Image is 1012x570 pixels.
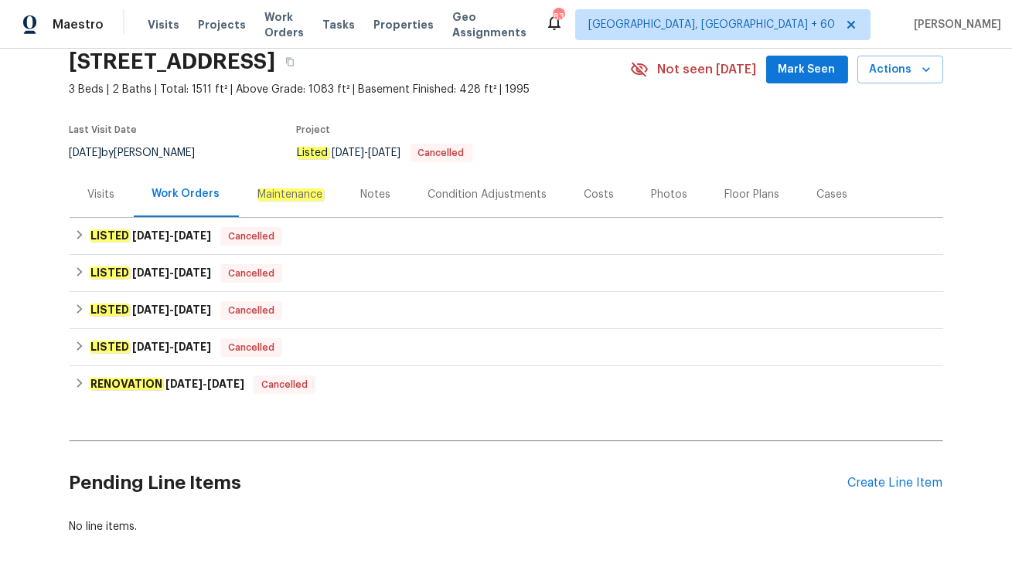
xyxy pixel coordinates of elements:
span: Work Orders [264,9,304,40]
div: LISTED [DATE]-[DATE]Cancelled [70,255,943,292]
em: LISTED [90,341,130,353]
div: Condition Adjustments [428,187,547,202]
span: Cancelled [412,148,471,158]
span: [GEOGRAPHIC_DATA], [GEOGRAPHIC_DATA] + 60 [588,17,835,32]
em: LISTED [90,304,130,316]
h2: [STREET_ADDRESS] [70,54,276,70]
span: Cancelled [222,303,281,318]
span: [DATE] [174,267,211,278]
span: Last Visit Date [70,125,138,134]
span: [DATE] [207,378,244,389]
span: [DATE] [165,378,203,389]
span: Project [297,125,331,134]
span: - [132,267,211,278]
span: - [132,304,211,315]
div: Work Orders [152,186,220,202]
button: Actions [857,56,943,84]
span: Maestro [53,17,104,32]
div: Cases [817,187,848,202]
span: Cancelled [222,266,281,281]
span: Actions [870,60,931,80]
span: [DATE] [174,304,211,315]
span: 3 Beds | 2 Baths | Total: 1511 ft² | Above Grade: 1083 ft² | Basement Finished: 428 ft² | 1995 [70,82,630,97]
span: - [132,341,211,352]
span: [DATE] [70,148,102,158]
span: [DATE] [132,267,169,278]
div: LISTED [DATE]-[DATE]Cancelled [70,329,943,366]
em: Listed [297,147,329,159]
span: [PERSON_NAME] [908,17,1001,32]
div: Floor Plans [725,187,780,202]
div: No line items. [70,519,943,534]
span: [DATE] [174,230,211,241]
span: Visits [148,17,179,32]
div: Photos [652,187,688,202]
span: - [132,230,211,241]
span: [DATE] [369,148,401,158]
div: Create Line Item [848,476,943,490]
span: Properties [373,17,434,32]
div: LISTED [DATE]-[DATE]Cancelled [70,292,943,329]
div: by [PERSON_NAME] [70,144,214,162]
span: Cancelled [222,229,281,244]
div: Notes [361,187,391,202]
div: LISTED [DATE]-[DATE]Cancelled [70,218,943,255]
span: - [332,148,401,158]
button: Mark Seen [766,56,848,84]
div: 839 [553,9,564,25]
div: Visits [88,187,115,202]
span: Projects [198,17,246,32]
em: LISTED [90,266,130,279]
span: Not seen [DATE] [658,62,757,77]
span: Geo Assignments [452,9,526,40]
span: [DATE] [132,341,169,352]
span: - [165,378,244,389]
span: Cancelled [222,340,281,355]
span: Cancelled [255,377,314,392]
span: [DATE] [132,230,169,241]
em: RENOVATION [90,378,163,390]
div: RENOVATION [DATE]-[DATE]Cancelled [70,366,943,403]
span: Tasks [322,19,355,30]
h2: Pending Line Items [70,447,848,519]
span: [DATE] [174,341,211,352]
em: LISTED [90,229,130,242]
span: Mark Seen [779,60,836,80]
span: [DATE] [132,304,169,315]
div: Costs [584,187,615,202]
em: Maintenance [257,188,324,201]
span: [DATE] [332,148,365,158]
button: Copy Address [276,48,304,76]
